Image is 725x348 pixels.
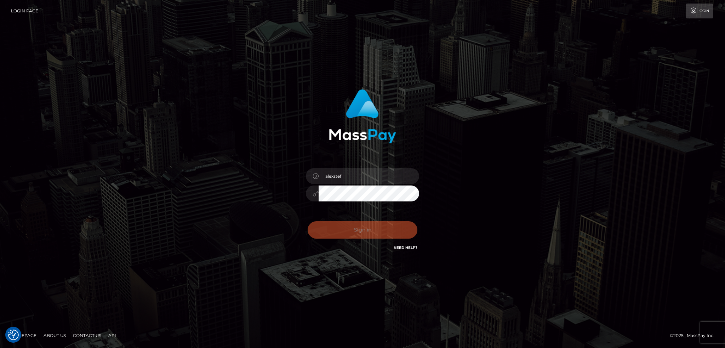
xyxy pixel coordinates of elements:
a: Contact Us [70,330,104,341]
a: About Us [41,330,69,341]
img: Revisit consent button [8,330,19,340]
button: Consent Preferences [8,330,19,340]
a: Login Page [11,4,38,18]
a: Login [686,4,713,18]
input: Username... [319,168,419,184]
a: Homepage [8,330,39,341]
div: © 2025 , MassPay Inc. [670,332,720,340]
img: MassPay Login [329,89,396,143]
a: Need Help? [394,245,417,250]
a: API [105,330,119,341]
